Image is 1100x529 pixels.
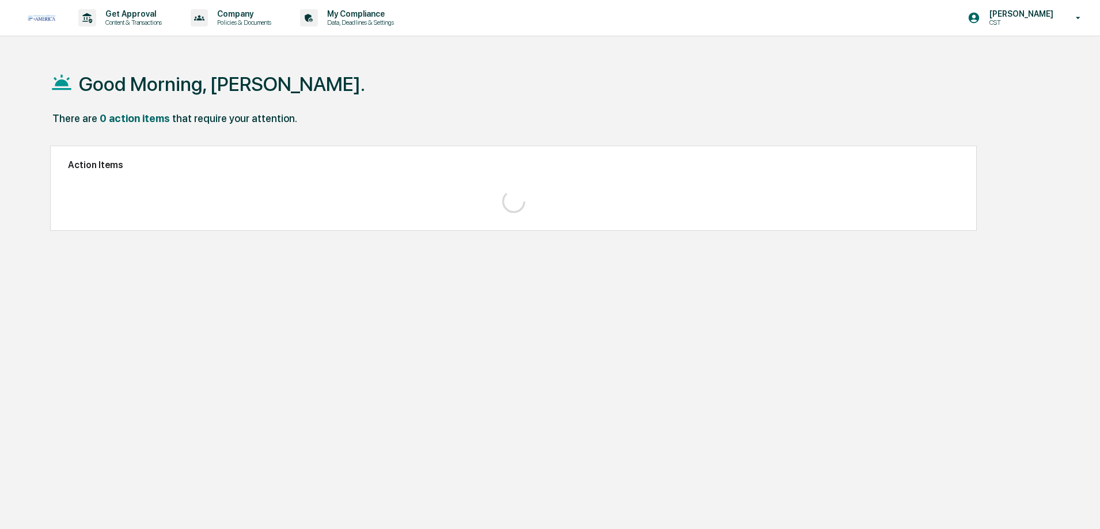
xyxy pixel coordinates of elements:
[208,18,277,26] p: Policies & Documents
[96,9,168,18] p: Get Approval
[318,18,400,26] p: Data, Deadlines & Settings
[68,159,959,170] h2: Action Items
[980,18,1059,26] p: CST
[172,112,297,124] div: that require your attention.
[96,18,168,26] p: Content & Transactions
[208,9,277,18] p: Company
[79,73,365,96] h1: Good Morning, [PERSON_NAME].
[52,112,97,124] div: There are
[980,9,1059,18] p: [PERSON_NAME]
[100,112,170,124] div: 0 action items
[28,15,55,20] img: logo
[318,9,400,18] p: My Compliance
